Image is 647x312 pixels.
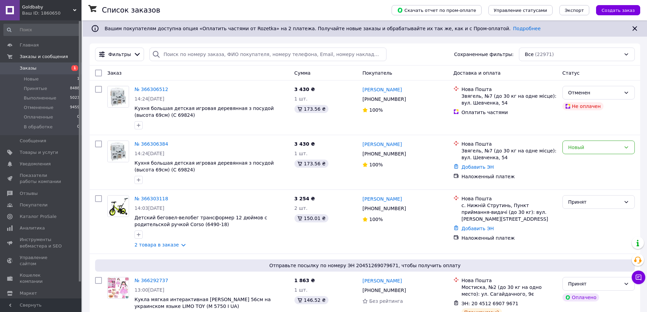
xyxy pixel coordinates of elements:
a: [PERSON_NAME] [362,277,402,284]
div: Наложенный платеж [462,235,557,241]
a: Детский беговел-велобег трансформер 12 дюймов с родительской ручкой Corso (6490-18) [134,215,267,227]
span: 8488 [70,86,79,92]
div: 173.56 ₴ [294,105,328,113]
span: Скачать отчет по пром-оплате [397,7,476,13]
div: Принят [568,280,621,288]
span: 100% [369,162,383,167]
span: 1 [77,76,79,82]
button: Экспорт [559,5,589,15]
div: Ваш ID: 1860650 [22,10,82,16]
span: Создать заказ [601,8,635,13]
span: Все [525,51,534,58]
a: Фото товару [107,277,129,299]
span: (22971) [535,52,554,57]
span: Экспорт [565,8,584,13]
div: Нова Пошта [462,277,557,284]
span: 5023 [70,95,79,101]
img: Фото товару [108,141,128,162]
div: Принят [568,198,621,206]
span: 14:24[DATE] [134,96,164,102]
a: Добавить ЭН [462,226,494,231]
a: Кукла мягкая интерактивная [PERSON_NAME] 56см на украинском языке LIMO TOY (M 5750 I UA) [134,297,271,309]
a: [PERSON_NAME] [362,141,402,148]
span: Аналитика [20,225,45,231]
h1: Список заказов [102,6,160,14]
span: 14:24[DATE] [134,151,164,156]
span: Заказ [107,70,122,76]
a: Добавить ЭН [462,164,494,170]
a: [PERSON_NAME] [362,196,402,202]
a: 2 товара в заказе [134,242,179,247]
span: ЭН: 20 4512 6907 9671 [462,301,519,306]
div: Не оплачен [562,102,604,110]
div: Новый [568,144,621,151]
span: Заказы [20,65,36,71]
div: 173.56 ₴ [294,160,328,168]
a: № 366306384 [134,141,168,147]
div: Оплачено [562,293,599,301]
img: Фото товару [108,277,129,298]
div: Отменен [568,89,621,96]
div: Мостиска, №2 (до 30 кг на одно место): ул. Сагайдачного, 9є [462,284,557,297]
span: 100% [369,107,383,113]
button: Создать заказ [596,5,640,15]
div: Нова Пошта [462,195,557,202]
span: Фильтры [108,51,131,58]
div: 150.01 ₴ [294,214,328,222]
input: Поиск [3,24,80,36]
span: Статус [562,70,580,76]
span: Главная [20,42,39,48]
span: 3 430 ₴ [294,141,315,147]
div: [PHONE_NUMBER] [361,204,407,213]
span: Выполненные [24,95,56,101]
span: Покупатели [20,202,48,208]
a: Фото товару [107,86,129,108]
span: Товары и услуги [20,149,58,155]
div: Оплатить частями [462,109,557,116]
span: Уведомления [20,161,51,167]
span: 9459 [70,105,79,111]
a: Фото товару [107,195,129,217]
span: 1 шт. [294,151,308,156]
span: 3 254 ₴ [294,196,315,201]
a: Подробнее [513,26,541,31]
div: 146.52 ₴ [294,296,328,304]
span: Отмененные [24,105,53,111]
span: 3 430 ₴ [294,87,315,92]
span: Каталог ProSale [20,214,56,220]
span: 1 863 ₴ [294,278,315,283]
div: Нова Пошта [462,141,557,147]
div: Звягель, №7 (до 30 кг на одне місце): вул. Шевченка, 54 [462,93,557,106]
span: Без рейтинга [369,298,403,304]
span: Управление сайтом [20,255,63,267]
a: Создать заказ [589,7,640,13]
div: Нова Пошта [462,86,557,93]
span: 14:03[DATE] [134,205,164,211]
span: Отзывы [20,190,38,197]
span: Сумма [294,70,311,76]
span: Кошелек компании [20,272,63,285]
span: Заказы и сообщения [20,54,68,60]
img: Фото товару [108,86,128,107]
span: Доставка и оплата [453,70,501,76]
a: № 366292737 [134,278,168,283]
a: Кухня большая детская игровая деревянная з посудой (высота 69см) (C 69824) [134,106,274,118]
span: 0 [77,114,79,120]
a: Кухня большая детская игровая деревянная з посудой (высота 69см) (C 69824) [134,160,274,172]
a: № 366303118 [134,196,168,201]
span: 1 шт. [294,287,308,293]
div: Звягель, №7 (до 30 кг на одне місце): вул. Шевченка, 54 [462,147,557,161]
span: Принятые [24,86,47,92]
span: Вашим покупателям доступна опция «Оплатить частями от Rozetka» на 2 платежа. Получайте новые зака... [105,26,541,31]
span: 1 [71,65,78,71]
input: Поиск по номеру заказа, ФИО покупателя, номеру телефона, Email, номеру накладной [149,48,386,61]
span: Сообщения [20,138,46,144]
a: № 366306512 [134,87,168,92]
div: Наложенный платеж [462,173,557,180]
button: Чат с покупателем [632,271,645,284]
div: [PHONE_NUMBER] [361,94,407,104]
span: В обработке [24,124,53,130]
